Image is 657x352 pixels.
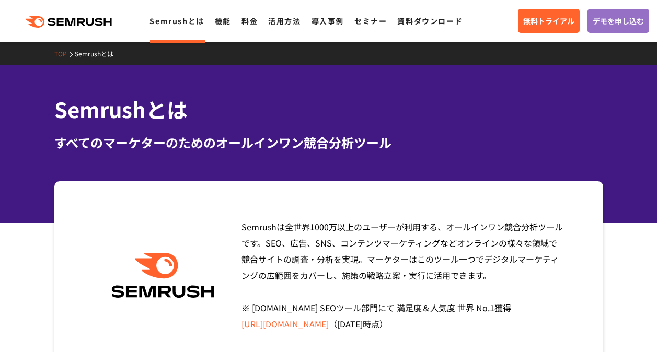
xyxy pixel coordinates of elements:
a: 導入事例 [312,16,344,26]
span: 無料トライアル [523,15,574,27]
a: 無料トライアル [518,9,580,33]
a: [URL][DOMAIN_NAME] [241,318,329,330]
span: Semrushは全世界1000万以上のユーザーが利用する、オールインワン競合分析ツールです。SEO、広告、SNS、コンテンツマーケティングなどオンラインの様々な領域で競合サイトの調査・分析を実現... [241,220,563,330]
a: デモを申し込む [587,9,649,33]
div: すべてのマーケターのためのオールインワン競合分析ツール [54,133,603,152]
h1: Semrushとは [54,94,603,125]
a: セミナー [354,16,387,26]
a: TOP [54,49,75,58]
span: デモを申し込む [593,15,644,27]
a: 活用方法 [268,16,301,26]
a: Semrushとは [149,16,204,26]
img: Semrush [106,253,220,298]
a: Semrushとは [75,49,121,58]
a: 料金 [241,16,258,26]
a: 機能 [215,16,231,26]
a: 資料ダウンロード [397,16,463,26]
